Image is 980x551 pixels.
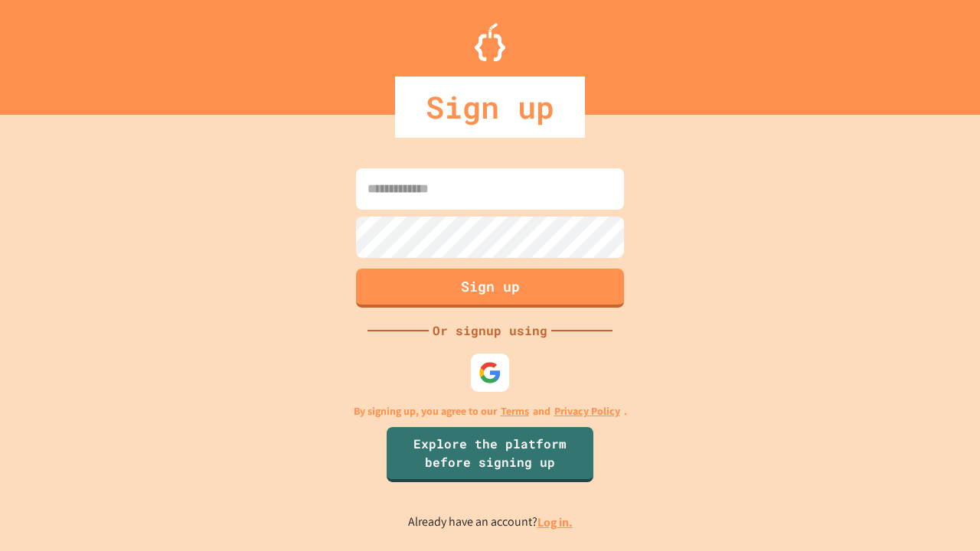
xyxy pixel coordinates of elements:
[537,514,573,530] a: Log in.
[387,427,593,482] a: Explore the platform before signing up
[354,403,627,419] p: By signing up, you agree to our and .
[475,23,505,61] img: Logo.svg
[429,321,551,340] div: Or signup using
[554,403,620,419] a: Privacy Policy
[395,77,585,138] div: Sign up
[356,269,624,308] button: Sign up
[501,403,529,419] a: Terms
[479,361,501,384] img: google-icon.svg
[408,513,573,532] p: Already have an account?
